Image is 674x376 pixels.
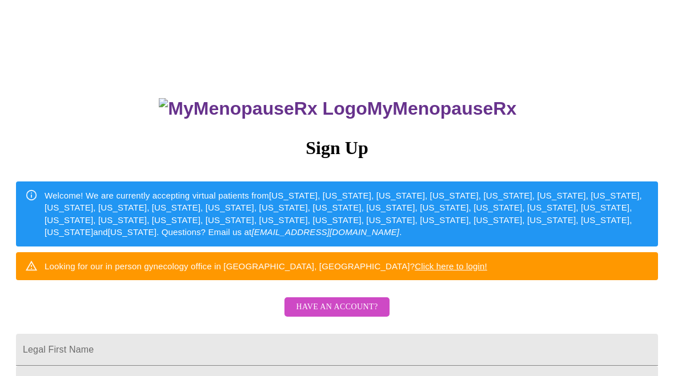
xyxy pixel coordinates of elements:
[251,227,399,237] em: [EMAIL_ADDRESS][DOMAIN_NAME]
[284,297,389,317] button: Have an account?
[45,185,649,243] div: Welcome! We are currently accepting virtual patients from [US_STATE], [US_STATE], [US_STATE], [US...
[415,261,487,271] a: Click here to login!
[18,98,659,119] h3: MyMenopauseRx
[16,138,658,159] h3: Sign Up
[159,98,367,119] img: MyMenopauseRx Logo
[282,310,392,320] a: Have an account?
[45,256,487,277] div: Looking for our in person gynecology office in [GEOGRAPHIC_DATA], [GEOGRAPHIC_DATA]?
[296,300,378,314] span: Have an account?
